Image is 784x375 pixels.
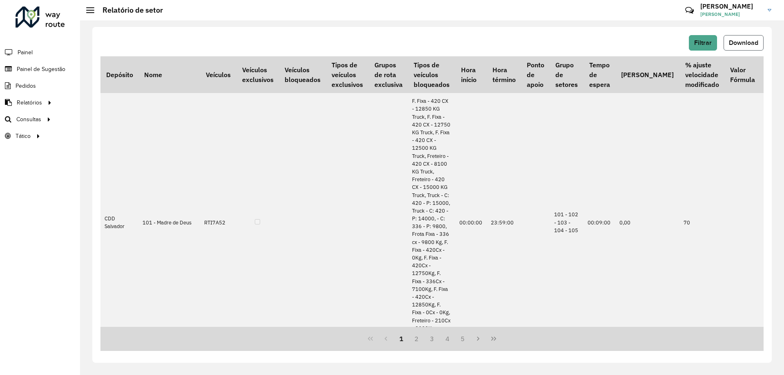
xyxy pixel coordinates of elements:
span: Tático [16,132,31,140]
th: % ajuste velocidade modificado [679,56,724,93]
button: 4 [440,331,455,346]
button: 1 [394,331,409,346]
th: Veículos exclusivos [236,56,279,93]
span: Painel [18,48,33,57]
span: Pedidos [16,82,36,90]
th: Tipos de veículos bloqueados [408,56,455,93]
td: 70 [679,93,724,352]
th: Nome [138,56,200,93]
td: 0,00 [615,93,679,352]
button: Last Page [486,331,501,346]
td: 101 - 102 - 103 - 104 - 105 [550,93,584,352]
td: F. Fixa - 420 CX - 12850 KG Truck, F. Fixa - 420 CX - 12750 KG Truck, F. Fixa - 420 CX - 12500 KG... [408,93,455,352]
button: 3 [424,331,440,346]
th: Tempo de espera [584,56,615,93]
th: Hora início [455,56,487,93]
th: Ponto de apoio [521,56,550,93]
td: 23:59:00 [487,93,521,352]
th: Grupos de rota exclusiva [369,56,408,93]
button: Download [724,35,764,51]
span: Filtrar [694,39,712,46]
h2: Relatório de setor [94,6,163,15]
th: Depósito [100,56,138,93]
button: 5 [455,331,471,346]
span: Download [729,39,758,46]
th: Valor Fórmula [724,56,760,93]
th: [PERSON_NAME] [615,56,679,93]
span: Relatórios [17,98,42,107]
a: Contato Rápido [681,2,698,19]
td: RTI7A52 [200,93,236,352]
span: Painel de Sugestão [17,65,65,73]
td: 101 - Madre de Deus [138,93,200,352]
span: Consultas [16,115,41,124]
td: CDD Salvador [100,93,138,352]
button: Next Page [470,331,486,346]
td: 00:00:00 [455,93,487,352]
th: Hora término [487,56,521,93]
th: Grupo de setores [550,56,584,93]
th: Tipos de veículos exclusivos [326,56,369,93]
span: [PERSON_NAME] [700,11,762,18]
th: Veículos [200,56,236,93]
button: Filtrar [689,35,717,51]
h3: [PERSON_NAME] [700,2,762,10]
td: 00:09:00 [584,93,615,352]
button: 2 [409,331,424,346]
th: Veículos bloqueados [279,56,326,93]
